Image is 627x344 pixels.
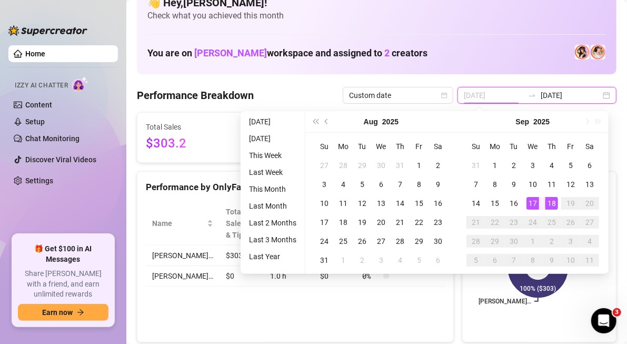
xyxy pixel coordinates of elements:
td: 2025-08-28 [391,232,410,251]
div: 11 [583,254,596,267]
td: 2025-07-31 [391,156,410,175]
div: 1 [413,159,425,172]
th: Su [315,137,334,156]
div: 1 [337,254,350,267]
button: Choose a year [533,111,550,132]
td: 2025-09-17 [523,194,542,213]
td: 2025-09-25 [542,213,561,232]
td: 2025-09-08 [485,175,504,194]
td: 2025-08-05 [353,175,372,194]
div: 18 [337,216,350,229]
td: 2025-10-08 [523,251,542,270]
td: 2025-07-28 [334,156,353,175]
td: 2025-09-26 [561,213,580,232]
td: 2025-09-03 [523,156,542,175]
div: 10 [526,178,539,191]
th: Fr [561,137,580,156]
div: 8 [526,254,539,267]
div: 9 [545,254,558,267]
td: 2025-08-20 [372,213,391,232]
td: 2025-09-06 [580,156,599,175]
div: 28 [337,159,350,172]
th: Name [146,202,220,245]
a: Discover Viral Videos [25,155,96,164]
span: Custom date [349,87,447,103]
th: Su [466,137,485,156]
a: Content [25,101,52,109]
td: 2025-08-17 [315,213,334,232]
div: 25 [337,235,350,248]
td: 2025-08-15 [410,194,429,213]
img: AI Chatter [72,76,88,92]
div: 13 [375,197,387,210]
button: Choose a month [516,111,530,132]
td: 2025-08-19 [353,213,372,232]
td: 2025-08-07 [391,175,410,194]
td: 2025-09-21 [466,213,485,232]
span: $303.2 [146,134,242,154]
div: 22 [489,216,501,229]
td: 2025-09-12 [561,175,580,194]
td: 2025-08-26 [353,232,372,251]
div: 4 [583,235,596,248]
td: 2025-10-05 [466,251,485,270]
td: 2025-09-29 [485,232,504,251]
div: 19 [564,197,577,210]
td: 2025-08-16 [429,194,447,213]
td: $0 [220,266,264,287]
div: 17 [526,197,539,210]
div: 19 [356,216,369,229]
td: 2025-09-16 [504,194,523,213]
td: 2025-08-08 [410,175,429,194]
div: 6 [583,159,596,172]
span: [PERSON_NAME] [194,47,267,58]
div: 24 [526,216,539,229]
div: 30 [507,235,520,248]
li: This Month [245,183,301,195]
td: 2025-09-11 [542,175,561,194]
div: 29 [489,235,501,248]
div: 24 [318,235,331,248]
div: 15 [489,197,501,210]
td: 2025-07-30 [372,156,391,175]
div: 11 [545,178,558,191]
h1: You are on workspace and assigned to creators [147,47,427,59]
div: 27 [318,159,331,172]
td: 2025-08-01 [410,156,429,175]
td: 2025-08-04 [334,175,353,194]
img: Holly [575,45,590,60]
td: 2025-08-29 [410,232,429,251]
div: 22 [413,216,425,229]
li: Last Month [245,200,301,212]
td: 2025-08-21 [391,213,410,232]
li: Last 2 Months [245,217,301,229]
td: 2025-08-14 [391,194,410,213]
td: 2025-09-04 [391,251,410,270]
th: Mo [485,137,504,156]
div: 8 [413,178,425,191]
div: 21 [394,216,406,229]
td: 2025-09-02 [504,156,523,175]
td: 2025-07-27 [315,156,334,175]
th: Total Sales & Tips [220,202,264,245]
th: Th [542,137,561,156]
td: 2025-08-13 [372,194,391,213]
td: 2025-08-27 [372,232,391,251]
td: 2025-10-11 [580,251,599,270]
span: 2 [384,47,390,58]
div: 26 [564,216,577,229]
td: 2025-08-31 [315,251,334,270]
div: 1 [489,159,501,172]
td: 2025-08-23 [429,213,447,232]
span: swap-right [528,91,536,100]
td: 2025-08-24 [315,232,334,251]
td: 2025-09-15 [485,194,504,213]
li: [DATE] [245,115,301,128]
div: 10 [318,197,331,210]
div: 8 [489,178,501,191]
div: 7 [470,178,482,191]
td: 2025-09-13 [580,175,599,194]
input: End date [541,90,601,101]
th: Fr [410,137,429,156]
td: 2025-10-02 [542,232,561,251]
